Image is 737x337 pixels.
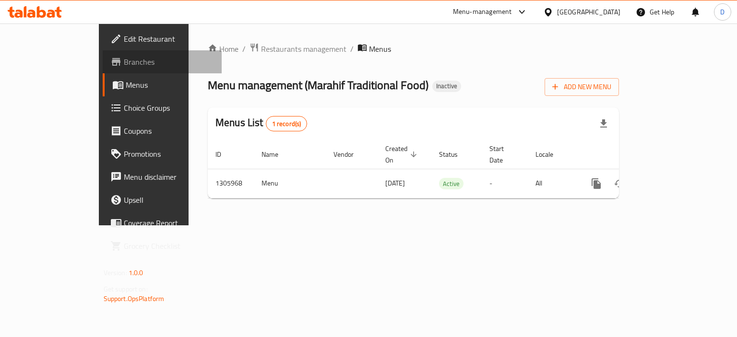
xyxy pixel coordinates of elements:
[103,165,222,188] a: Menu disclaimer
[103,27,222,50] a: Edit Restaurant
[124,33,214,45] span: Edit Restaurant
[577,140,685,169] th: Actions
[439,178,464,189] span: Active
[208,140,685,198] table: enhanced table
[350,43,354,55] li: /
[242,43,246,55] li: /
[103,142,222,165] a: Promotions
[266,119,307,128] span: 1 record(s)
[545,78,619,96] button: Add New Menu
[482,169,528,198] td: -
[262,149,291,160] span: Name
[124,171,214,183] span: Menu disclaimer
[254,169,326,198] td: Menu
[103,50,222,73] a: Branches
[215,149,234,160] span: ID
[385,177,405,189] span: [DATE]
[126,79,214,91] span: Menus
[103,119,222,142] a: Coupons
[250,43,346,55] a: Restaurants management
[103,234,222,257] a: Grocery Checklist
[261,43,346,55] span: Restaurants management
[585,172,608,195] button: more
[129,267,143,279] span: 1.0.0
[208,74,428,96] span: Menu management ( Marahif Traditional Food )
[552,81,611,93] span: Add New Menu
[124,148,214,160] span: Promotions
[592,112,615,135] div: Export file
[124,194,214,206] span: Upsell
[208,43,619,55] nav: breadcrumb
[385,143,420,166] span: Created On
[720,7,725,17] span: D
[208,43,238,55] a: Home
[104,292,165,305] a: Support.OpsPlatform
[432,81,461,92] div: Inactive
[528,169,577,198] td: All
[124,56,214,68] span: Branches
[453,6,512,18] div: Menu-management
[208,169,254,198] td: 1305968
[333,149,366,160] span: Vendor
[124,217,214,229] span: Coverage Report
[266,116,308,131] div: Total records count
[103,73,222,96] a: Menus
[124,240,214,252] span: Grocery Checklist
[432,82,461,90] span: Inactive
[535,149,566,160] span: Locale
[215,116,307,131] h2: Menus List
[608,172,631,195] button: Change Status
[103,188,222,211] a: Upsell
[369,43,391,55] span: Menus
[103,96,222,119] a: Choice Groups
[104,267,127,279] span: Version:
[103,211,222,234] a: Coverage Report
[489,143,516,166] span: Start Date
[557,7,620,17] div: [GEOGRAPHIC_DATA]
[104,283,148,295] span: Get support on:
[439,149,470,160] span: Status
[124,125,214,137] span: Coupons
[124,102,214,114] span: Choice Groups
